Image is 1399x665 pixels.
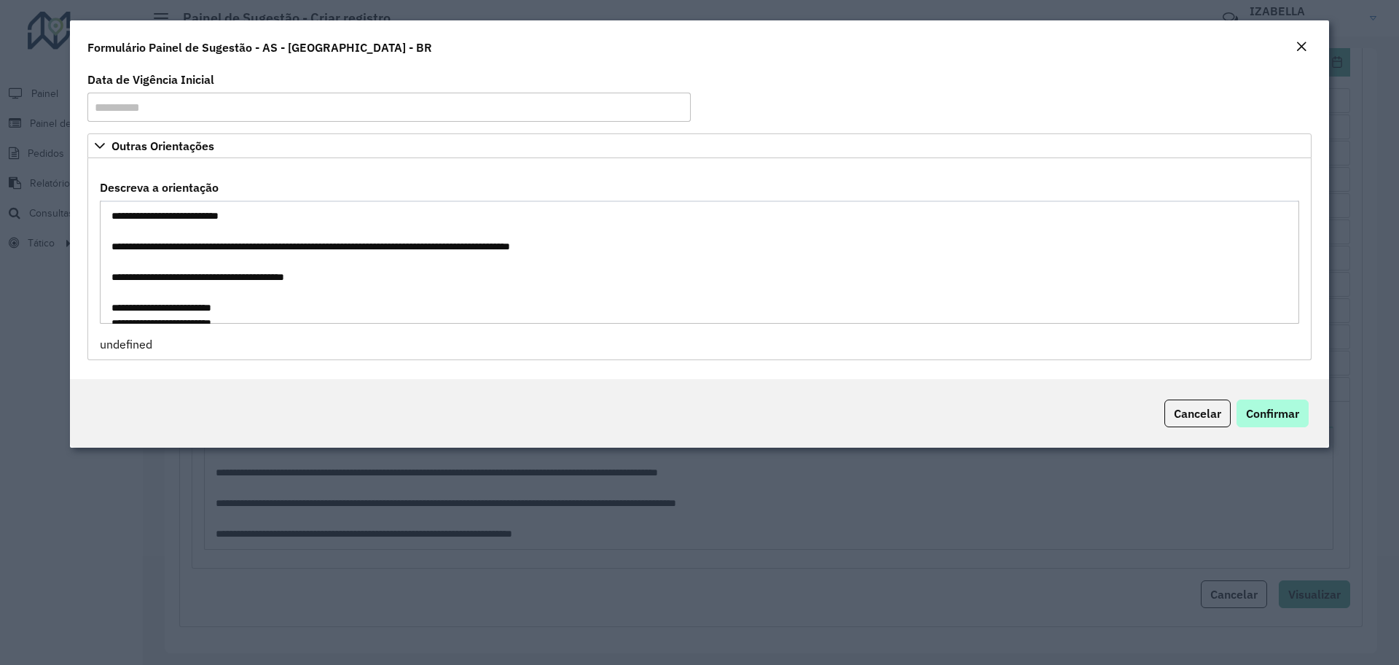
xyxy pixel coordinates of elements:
[100,337,152,351] span: undefined
[1164,400,1231,427] button: Cancelar
[1246,406,1299,421] span: Confirmar
[1291,38,1312,57] button: Close
[111,140,214,152] span: Outras Orientações
[100,179,219,196] label: Descreva a orientação
[1296,41,1307,52] em: Fechar
[87,158,1312,360] div: Outras Orientações
[1237,400,1309,427] button: Confirmar
[87,133,1312,158] a: Outras Orientações
[1174,406,1221,421] span: Cancelar
[87,39,432,56] h4: Formulário Painel de Sugestão - AS - [GEOGRAPHIC_DATA] - BR
[87,71,214,88] label: Data de Vigência Inicial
